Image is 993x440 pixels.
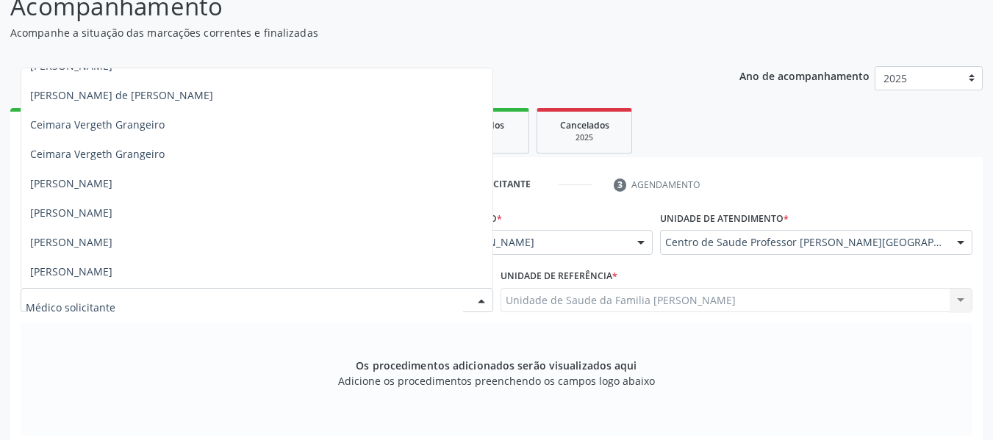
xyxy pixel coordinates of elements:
[548,132,621,143] div: 2025
[660,207,789,230] label: Unidade de atendimento
[30,147,165,161] span: Ceimara Vergeth Grangeiro
[356,358,637,373] span: Os procedimentos adicionados serão visualizados aqui
[30,88,213,102] span: [PERSON_NAME] de [PERSON_NAME]
[452,235,623,250] span: [PERSON_NAME]
[10,25,691,40] p: Acompanhe a situação das marcações correntes e finalizadas
[338,373,655,389] span: Adicione os procedimentos preenchendo os campos logo abaixo
[501,265,617,288] label: Unidade de referência
[30,118,165,131] span: Ceimara Vergeth Grangeiro
[739,66,870,84] p: Ano de acompanhamento
[560,119,609,131] span: Cancelados
[665,235,942,250] span: Centro de Saude Professor [PERSON_NAME][GEOGRAPHIC_DATA]
[30,176,112,190] span: [PERSON_NAME]
[30,235,112,249] span: [PERSON_NAME]
[30,206,112,220] span: [PERSON_NAME]
[26,293,463,322] input: Médico solicitante
[30,264,112,278] span: [PERSON_NAME]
